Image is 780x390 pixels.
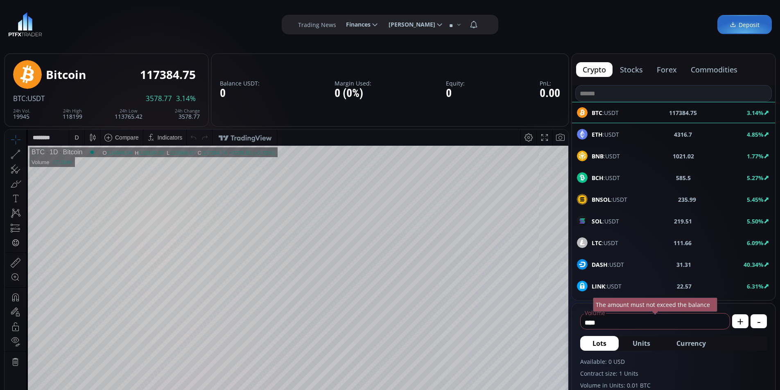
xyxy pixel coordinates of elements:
[534,359,542,365] div: log
[153,5,178,11] div: Indicators
[19,335,23,346] div: Hide Drawings Toolbar
[664,336,718,351] button: Currency
[115,108,142,119] div: 113765.42
[717,15,772,34] a: Deposit
[27,19,40,26] div: BTC
[531,354,545,370] div: Toggle Log Scale
[134,20,159,26] div: 118199.00
[674,217,692,225] b: 219.51
[63,108,82,113] div: 24h High
[446,80,465,86] label: Equity:
[8,12,42,37] img: LOGO
[592,217,619,225] span: :USDT
[676,338,706,348] span: Currency
[592,260,624,269] span: :USDT
[580,381,767,390] label: Volume in Units: 0.01 BTC
[548,359,559,365] div: auto
[592,261,608,268] b: DASH
[592,239,618,247] span: :USDT
[545,354,562,370] div: Toggle Auto Scale
[46,68,86,81] div: Bitcoin
[613,62,649,77] button: stocks
[592,338,606,348] span: Lots
[592,196,611,203] b: BNSOL
[63,108,82,119] div: 118199
[592,217,603,225] b: SOL
[70,5,74,11] div: D
[592,239,602,247] b: LTC
[467,354,512,370] button: 19:13:40 (UTC)
[140,68,196,81] div: 117384.75
[93,359,99,365] div: 1d
[592,174,604,182] b: BCH
[592,282,622,291] span: :USDT
[40,19,53,26] div: 1D
[53,359,61,365] div: 3m
[220,80,260,86] label: Balance USDT:
[335,87,371,100] div: 0 (0%)
[732,314,748,328] button: +
[620,336,662,351] button: Units
[130,20,134,26] div: H
[115,108,142,113] div: 24h Low
[340,16,371,33] span: Finances
[592,131,603,138] b: ETH
[175,108,200,119] div: 3578.77
[29,359,36,365] div: 5y
[26,94,45,103] span: :USDT
[97,20,102,26] div: O
[747,239,764,247] b: 6.09%
[146,95,172,102] span: 3578.77
[580,336,619,351] button: Lots
[224,20,270,26] div: +3335.81 (+2.92%)
[576,62,613,77] button: crypto
[678,195,696,204] b: 235.99
[674,239,692,247] b: 111.66
[744,261,764,268] b: 40.34%
[592,282,605,290] b: LINK
[81,359,87,365] div: 5d
[193,20,197,26] div: C
[446,87,465,100] div: 0
[165,20,190,26] div: 113966.67
[110,354,123,370] div: Go to
[13,108,30,119] div: 19945
[41,359,47,365] div: 1y
[677,282,692,291] b: 22.57
[383,16,435,33] span: [PERSON_NAME]
[684,62,744,77] button: commodities
[592,195,627,204] span: :USDT
[110,5,134,11] div: Compare
[13,108,30,113] div: 24h Vol.
[298,20,336,29] label: Trading News
[7,109,14,117] div: 
[747,282,764,290] b: 6.31%
[197,20,222,26] div: 117384.74
[747,152,764,160] b: 1.77%
[53,19,77,26] div: Bitcoin
[520,354,531,370] div: Toggle Percentage
[580,357,767,366] label: Available: 0 USD
[27,29,44,36] div: Volume
[751,314,767,328] button: -
[747,196,764,203] b: 5.45%
[102,20,127,26] div: 114048.94
[540,80,560,86] label: PnL:
[175,108,200,113] div: 24h Change
[633,338,650,348] span: Units
[470,359,509,365] span: 19:13:40 (UTC)
[335,80,371,86] label: Margin Used:
[592,152,604,160] b: BNB
[84,19,91,26] div: Market open
[220,87,260,100] div: 0
[540,87,560,100] div: 0.00
[673,152,694,160] b: 1021.02
[747,217,764,225] b: 5.50%
[47,29,67,36] div: 17.194K
[747,174,764,182] b: 5.27%
[674,130,692,139] b: 4316.7
[650,62,683,77] button: forex
[592,174,620,182] span: :USDT
[676,174,691,182] b: 585.5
